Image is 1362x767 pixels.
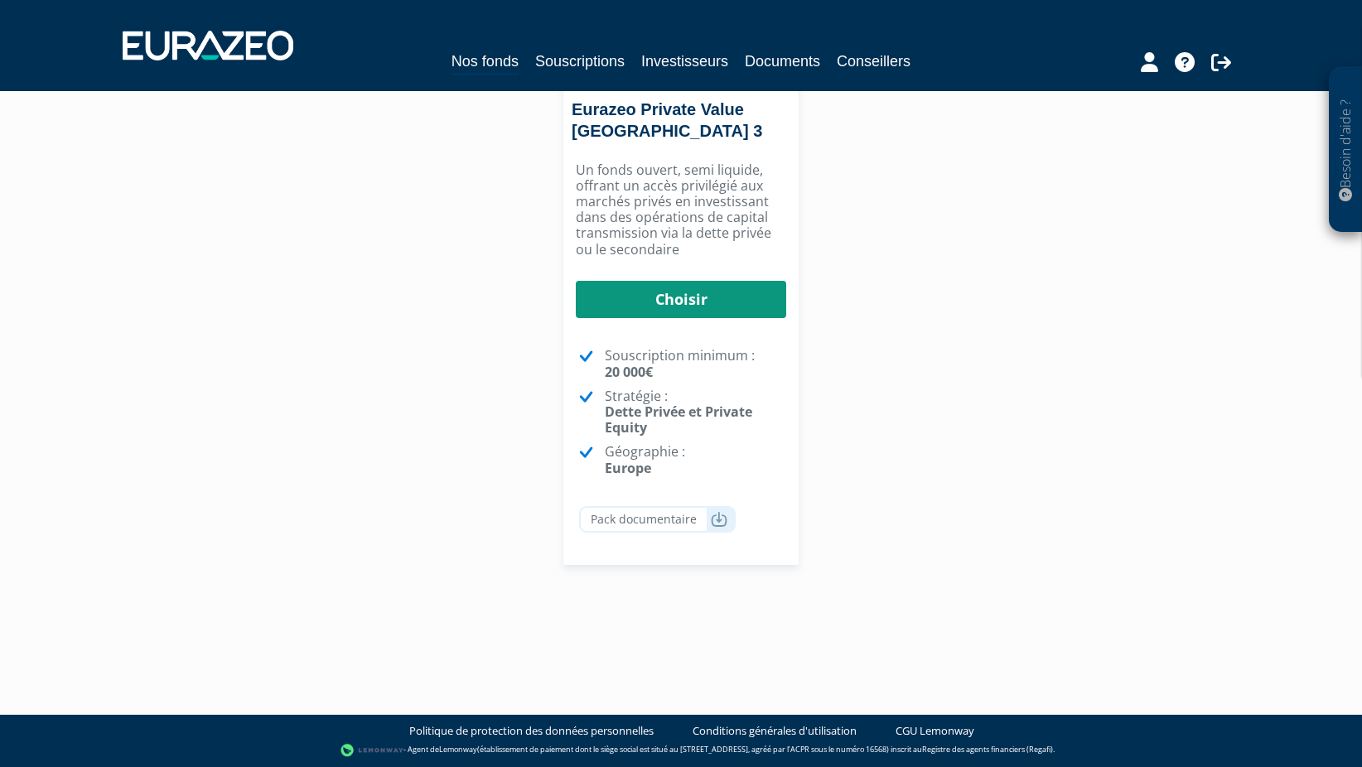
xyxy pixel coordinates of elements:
a: Conseillers [837,50,910,73]
a: Conditions générales d'utilisation [693,723,857,739]
strong: Dette Privée et Private Equity [605,403,752,437]
a: Eurazeo Private Value [GEOGRAPHIC_DATA] 3 [572,100,762,140]
a: Pack documentaire [579,506,736,533]
a: Souscriptions [535,50,625,73]
p: Besoin d'aide ? [1336,75,1355,224]
img: logo-lemonway.png [340,742,404,759]
div: - Agent de (établissement de paiement dont le siège social est situé au [STREET_ADDRESS], agréé p... [17,742,1345,759]
p: Stratégie : [605,388,786,437]
a: Choisir [576,281,786,319]
a: Nos fonds [452,50,519,75]
a: Registre des agents financiers (Regafi) [922,744,1053,755]
a: Investisseurs [641,50,728,73]
strong: 20 000€ [605,363,653,381]
strong: Europe [605,459,651,477]
img: 1732889491-logotype_eurazeo_blanc_rvb.png [123,31,293,60]
p: Géographie : [605,444,786,475]
p: Un fonds ouvert, semi liquide, offrant un accès privilégié aux marchés privés en investissant dan... [576,162,786,258]
a: CGU Lemonway [896,723,974,739]
a: Lemonway [439,744,477,755]
a: Documents [745,50,820,73]
a: Politique de protection des données personnelles [409,723,654,739]
p: Souscription minimum : [605,348,786,379]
